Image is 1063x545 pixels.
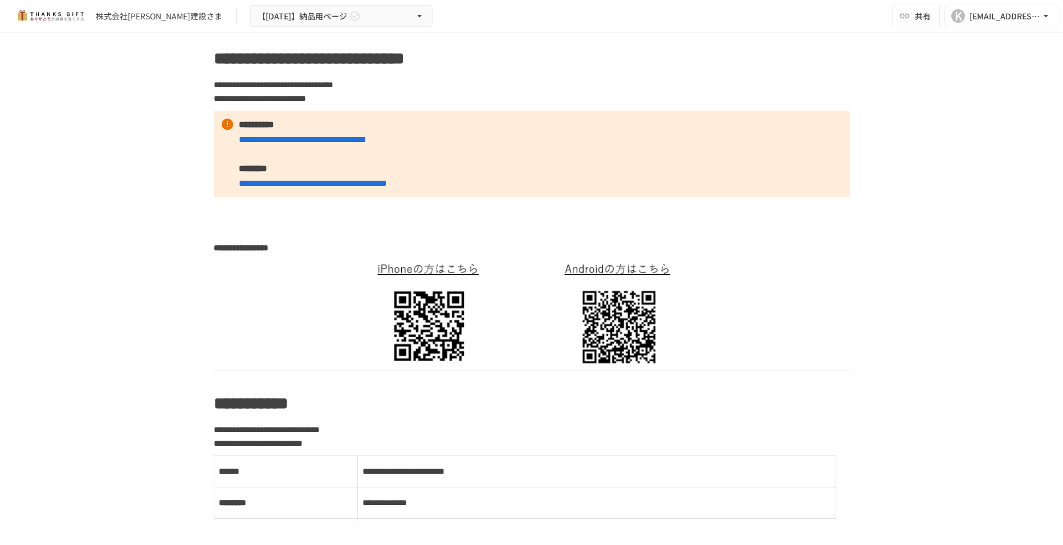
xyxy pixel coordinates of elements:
[14,7,87,25] img: mMP1OxWUAhQbsRWCurg7vIHe5HqDpP7qZo7fRoNLXQh
[970,9,1040,23] div: [EMAIL_ADDRESS][DOMAIN_NAME]
[892,5,940,27] button: 共有
[944,5,1058,27] button: K[EMAIL_ADDRESS][DOMAIN_NAME]
[370,261,694,365] img: yE3MlILuB5yoMJLIvIuruww1FFU0joKMIrHL3wH5nFg
[258,9,347,23] span: 【[DATE]】納品用ページ
[250,5,433,27] button: 【[DATE]】納品用ページ
[951,9,965,23] div: K
[915,10,931,22] span: 共有
[96,10,222,22] div: 株式会社[PERSON_NAME]建設さま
